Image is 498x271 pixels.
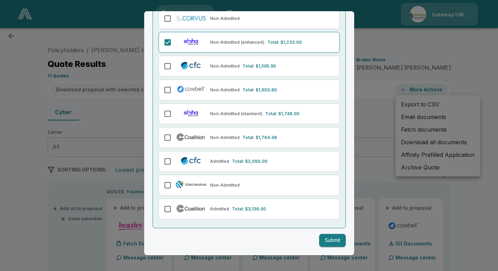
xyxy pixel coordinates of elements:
[210,182,240,188] p: Non-Admitted
[210,39,265,46] p: Non-Admitted (enhanced)
[232,158,267,165] p: Total: $2,090.00
[210,134,240,141] p: Non-Admitted
[243,134,277,141] p: Total: $1,764.48
[175,61,207,70] img: CFC Cyber (Non-Admitted)
[159,127,340,148] div: Coalition (Non-Admitted)Non-AdmittedTotal: $1,764.48
[243,63,276,69] p: Total: $1,505.95
[210,111,262,117] p: Non-Admitted (standard)
[159,32,340,53] div: Elpha (Non-Admitted) EnhancedNon-Admitted (enhanced)Total: $1,233.00
[210,15,240,22] p: Non-Admitted
[159,79,340,100] div: Cowbell (Non-Admitted)Non-AdmittedTotal: $1,603.80
[232,206,266,212] p: Total: $3,136.00
[175,132,207,142] img: Coalition (Non-Admitted)
[159,151,340,172] div: CFC (Admitted)AdmittedTotal: $2,090.00
[175,203,207,213] img: Coalition (Admitted)
[175,37,207,47] img: Elpha (Non-Admitted) Enhanced
[159,199,340,220] div: Coalition (Admitted)AdmittedTotal: $3,136.00
[159,56,340,77] div: CFC Cyber (Non-Admitted)Non-AdmittedTotal: $1,505.95
[159,8,340,29] div: Corvus Cyber (Non-Admitted)Non-Admitted
[175,180,207,189] img: Tokio Marine TMHCC (Non-Admitted)
[210,87,240,93] p: Non-Admitted
[159,103,340,124] div: Elpha (Non-Admitted) StandardNon-Admitted (standard)Total: $1,748.00
[243,87,277,93] p: Total: $1,603.80
[175,84,207,94] img: Cowbell (Non-Admitted)
[175,156,207,166] img: CFC (Admitted)
[210,158,229,165] p: Admitted
[175,108,207,118] img: Elpha (Non-Admitted) Standard
[210,206,229,212] p: Admitted
[210,63,240,69] p: Non-Admitted
[159,175,340,196] div: Tokio Marine TMHCC (Non-Admitted)Non-Admitted
[265,111,299,117] p: Total: $1,748.00
[319,234,346,247] button: Submit
[175,13,207,23] img: Corvus Cyber (Non-Admitted)
[267,39,302,46] p: Total: $1,233.00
